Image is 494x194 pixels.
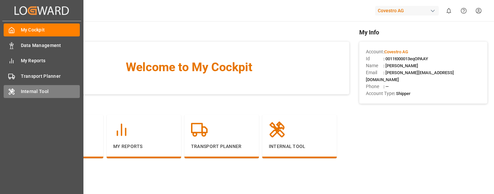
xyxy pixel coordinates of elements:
span: Covestro AG [384,49,408,54]
span: Data Management [21,42,80,49]
button: show 0 new notifications [441,3,456,18]
a: My Reports [4,54,80,67]
span: Account [366,48,383,55]
span: My Info [359,28,487,37]
div: Covestro AG [375,6,439,16]
span: Internal Tool [21,88,80,95]
span: Account Type [366,90,394,97]
span: Transport Planner [21,73,80,80]
button: Covestro AG [375,4,441,17]
p: My Reports [113,143,174,150]
a: My Cockpit [4,24,80,36]
a: Data Management [4,39,80,52]
span: Name [366,62,383,69]
span: My Reports [21,57,80,64]
span: : [383,49,408,54]
span: : — [383,84,389,89]
span: Welcome to My Cockpit [42,58,336,76]
span: : [PERSON_NAME] [383,63,418,68]
button: Help Center [456,3,471,18]
p: Internal Tool [269,143,330,150]
p: Transport Planner [191,143,252,150]
span: Phone [366,83,383,90]
span: Id [366,55,383,62]
span: : Shipper [394,91,411,96]
span: Email [366,69,383,76]
a: Transport Planner [4,70,80,82]
a: Internal Tool [4,85,80,98]
span: : 0011t000013eqOPAAY [383,56,428,61]
span: : [PERSON_NAME][EMAIL_ADDRESS][DOMAIN_NAME] [366,70,454,82]
span: Navigation [29,101,349,110]
span: My Cockpit [21,26,80,33]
